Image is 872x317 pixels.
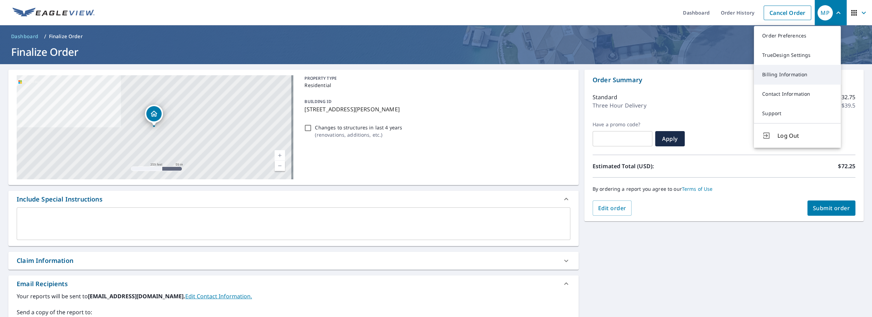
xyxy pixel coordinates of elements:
[304,98,331,104] p: BUILDING ID
[593,200,632,216] button: Edit order
[754,26,841,45] a: Order Preferences
[17,292,570,300] label: Your reports will be sent to
[8,31,864,42] nav: breadcrumb
[593,101,646,110] p: Three Hour Delivery
[777,131,832,140] span: Log Out
[17,195,103,204] div: Include Special Instructions
[754,65,841,84] a: Billing Information
[764,6,811,20] a: Cancel Order
[13,8,95,18] img: EV Logo
[8,45,864,59] h1: Finalize Order
[8,252,579,269] div: Claim Information
[304,105,567,113] p: [STREET_ADDRESS][PERSON_NAME]
[754,104,841,123] a: Support
[655,131,685,146] button: Apply
[593,121,652,128] label: Have a promo code?
[11,33,39,40] span: Dashboard
[807,200,856,216] button: Submit order
[8,31,41,42] a: Dashboard
[593,75,855,85] p: Order Summary
[598,204,626,212] span: Edit order
[754,84,841,104] a: Contact Information
[49,33,83,40] p: Finalize Order
[88,292,185,300] b: [EMAIL_ADDRESS][DOMAIN_NAME].
[315,124,402,131] p: Changes to structures in last 4 years
[304,82,567,89] p: Residential
[593,186,855,192] p: By ordering a report you agree to our
[44,32,46,41] li: /
[593,93,617,101] p: Standard
[682,186,713,192] a: Terms of Use
[275,150,285,161] a: Current Level 17, Zoom In
[17,256,73,265] div: Claim Information
[275,161,285,171] a: Current Level 17, Zoom Out
[185,292,252,300] a: EditContactInfo
[304,75,567,82] p: PROPERTY TYPE
[813,204,850,212] span: Submit order
[754,123,841,148] button: Log Out
[17,279,68,289] div: Email Recipients
[145,105,163,126] div: Dropped pin, building 1, Residential property, 10434 W Stewart Ave Milwaukee, WI 53222
[8,191,579,207] div: Include Special Instructions
[841,101,855,110] p: $39.5
[8,275,579,292] div: Email Recipients
[754,45,841,65] a: TrueDesign Settings
[661,135,679,143] span: Apply
[838,93,855,101] p: $32.75
[593,162,724,170] p: Estimated Total (USD):
[315,131,402,138] p: ( renovations, additions, etc. )
[817,5,833,20] div: MP
[838,162,855,170] p: $72.25
[17,308,570,316] label: Send a copy of the report to:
